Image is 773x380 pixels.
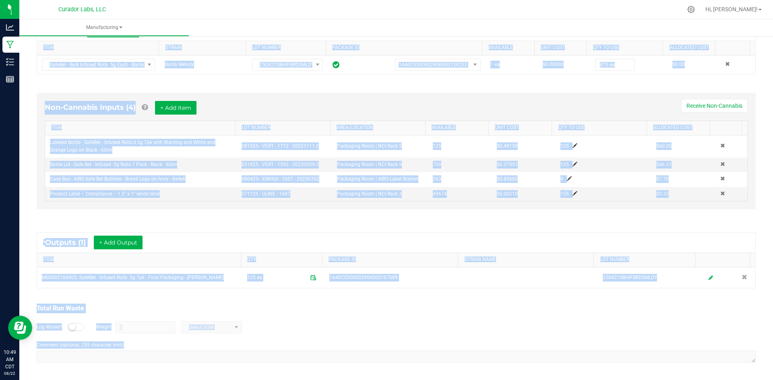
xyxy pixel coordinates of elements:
p: 10:49 AM CDT [4,349,16,370]
span: 49674 [433,191,447,197]
span: $0.00210 [497,191,518,197]
label: Weight [96,323,112,331]
a: ITEMSortable [43,45,156,51]
td: M00002166905: SafeBet - Infused Rolls .5g 7pk - Final Packaging - [PERSON_NAME] [37,267,242,288]
span: $0.00000 [543,62,564,67]
span: 081525 - VERT - 1712 - 20221111-2 [242,143,319,149]
a: LOT NUMBERSortable [600,257,692,263]
a: ITEMSortable [51,125,232,131]
label: Comment (optional, 255 character limit) [37,341,124,349]
a: Allocated CostSortable [670,45,712,51]
a: PACKAGE IDSortable [332,45,479,51]
span: $0.48159 [497,143,518,149]
div: Manage settings [686,6,696,13]
span: 051925 - VERT - 1592 - 20230209-2 [242,162,319,167]
span: In Sync [333,60,339,70]
span: Bottle Lid - Safe Bet - Infused .5g Rolls 7 Pack - Black - 60ml [50,162,177,167]
a: Allocated CostSortable [653,125,707,131]
span: 071125 - ULINE - 1687 [242,191,290,197]
a: LOT NUMBERSortable [252,45,322,51]
span: $0.85600 [497,176,518,182]
button: Receive Non-Cannabis [681,99,748,113]
a: PACKAGE IDSortable [329,257,455,263]
span: Outputs (1) [45,238,94,247]
span: 263 [433,176,441,182]
a: LOT NUMBERSortable [242,125,327,131]
span: $0.00 [672,62,685,67]
span: Packaging Room | NCI Rack 5 [337,143,402,149]
a: STRAIN NAMESortable [465,257,591,263]
a: Unit CostSortable [495,125,549,131]
span: 9 [560,176,563,182]
a: AVAILABLESortable [489,45,531,51]
span: 125 [560,143,569,149]
span: Hi, [PERSON_NAME]! [705,6,758,12]
span: Case Box - AIRO Safe Bet Bubbles - Brand Logo on Ivory - 8x4x6 [50,176,186,182]
span: ea [494,62,500,67]
span: Bards Melody [165,62,194,67]
a: Sortable [702,257,747,263]
span: Non-Cannabis Inputs (4) [45,103,136,112]
span: Curador Labs, LLC [58,6,106,13]
a: Manufacturing [19,19,189,36]
a: Sortable [717,125,739,131]
span: 250421SBHIFBRDSMLDY [252,59,312,70]
span: 700 [433,162,441,167]
span: $7.70 [656,176,669,182]
p: 08/22 [4,370,16,376]
a: Unit CostSortable [541,45,583,51]
span: 125 [433,143,441,149]
span: 155 [560,191,569,197]
span: $0.37051 [497,162,518,167]
a: AVAILABLESortable [432,125,486,131]
span: Packaging Room | AIRO Label Station [337,176,418,182]
button: + Add Output [94,236,143,249]
td: 250421SBHIFBRDSMLDY [598,267,701,288]
label: Log Waste? [37,323,62,331]
span: 1A40C0300002906000134253 [399,62,467,68]
span: 125 [560,162,569,167]
span: $60.20 [656,143,672,149]
button: + Add Item [155,101,196,115]
inline-svg: Reports [6,75,14,83]
span: Labeled Bottle - SafeBet - Infused Rolls 0.5g 7pk with Warning and White and Orange Logo on Black... [50,140,215,153]
a: QTY TO USESortable [558,125,644,131]
span: 125 ea [247,271,262,284]
a: AREA/LOCATIONSortable [337,125,422,131]
span: NO DATA FOUND [42,59,155,71]
span: 1A40C0300002906000167089 [329,274,398,281]
a: Add Non-Cannabis items that were also consumed in the run (e.g. gloves and packaging); Also add N... [142,103,148,112]
a: ITEMSortable [43,257,238,263]
inline-svg: Manufacturing [6,41,14,49]
inline-svg: Inventory [6,58,14,66]
span: SafeBet - Bulk Infused Rolls .5g Each - Bards Melody [42,59,145,70]
span: 080425 - XINHUI - 1657 - 20250702 [242,176,319,182]
a: STRAINSortable [165,45,243,51]
a: QTY TO USESortable [593,45,660,51]
span: 1 [490,62,493,67]
span: $0.33 [656,191,669,197]
span: Packaging Room | NCI Rack 3 [337,191,402,197]
span: Packaging Room | NCI Rack 5 [337,162,402,167]
a: QTYSortable [247,257,319,263]
inline-svg: Analytics [6,23,14,31]
iframe: Resource center [8,316,32,340]
span: Product Label – Compliance – 1.5” x 1" white label [50,191,160,197]
span: Manufacturing [19,24,189,31]
div: Total Run Waste [37,304,756,313]
a: Sortable [721,45,747,51]
span: $46.31 [656,162,672,167]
